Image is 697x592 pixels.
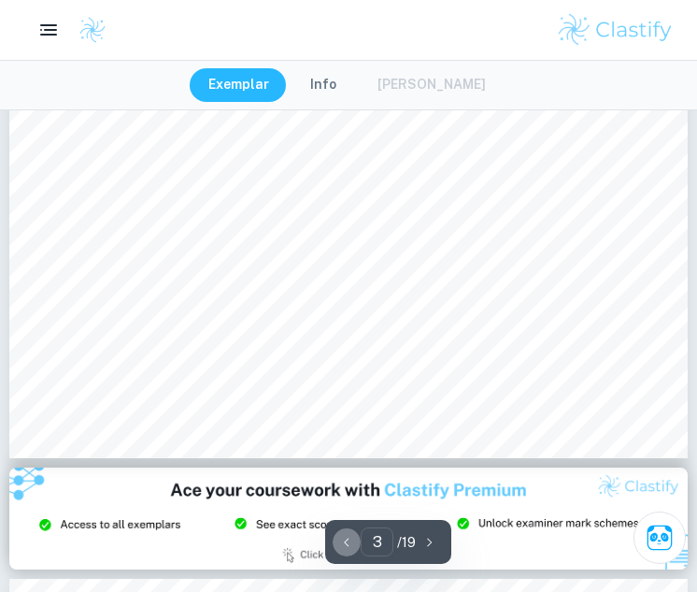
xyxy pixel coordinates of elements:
[397,532,416,553] p: / 19
[67,16,107,44] a: Clastify logo
[190,68,288,102] button: Exemplar
[633,512,686,564] button: Ask Clai
[556,11,675,49] img: Clastify logo
[78,16,107,44] img: Clastify logo
[9,468,688,570] img: Ad
[292,68,355,102] button: Info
